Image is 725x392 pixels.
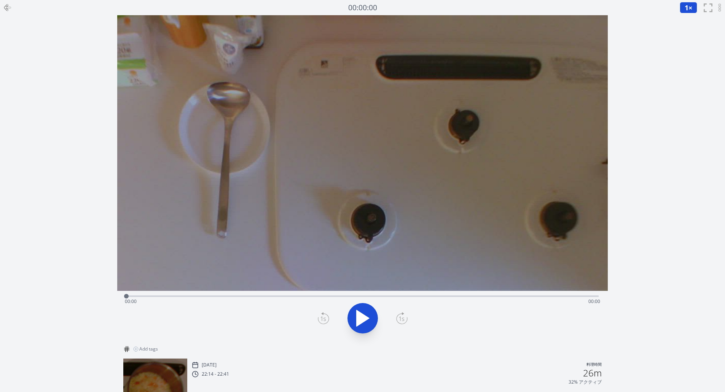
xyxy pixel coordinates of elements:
p: [DATE] [202,362,217,368]
a: 00:00:00 [348,2,377,13]
button: Add tags [130,343,161,355]
p: 料理時間 [586,362,602,368]
span: Add tags [139,346,158,352]
span: 00:00 [588,298,600,305]
span: 1 [685,3,688,12]
p: 22:14 - 22:41 [202,371,229,377]
h2: 26m [583,368,602,378]
p: 32% アクティブ [569,379,602,385]
button: 1× [680,2,697,13]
